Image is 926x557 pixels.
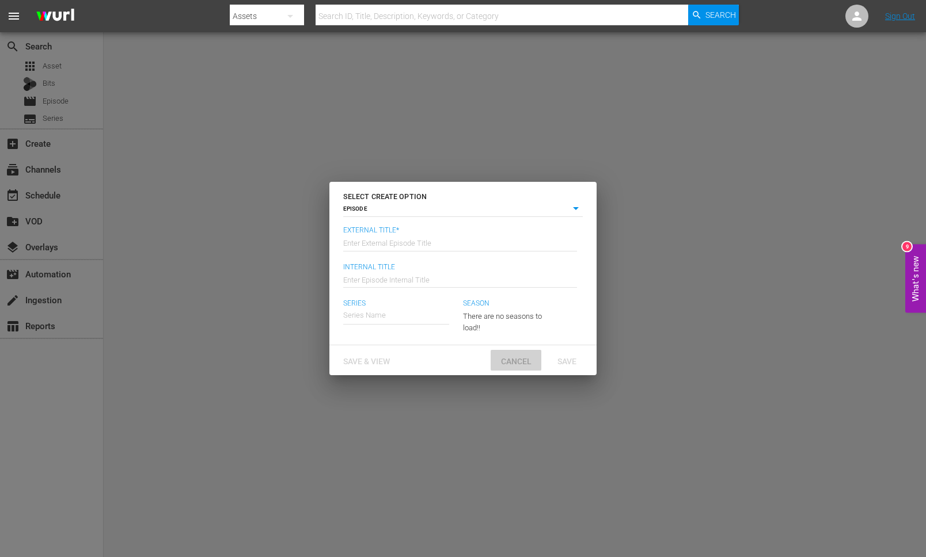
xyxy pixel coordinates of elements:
[905,245,926,313] button: Open Feedback Widget
[548,357,586,366] span: Save
[463,302,553,333] div: There are no seasons to load!!
[902,242,912,251] div: 9
[343,263,577,272] span: Internal Title
[7,9,21,23] span: menu
[334,357,399,366] span: Save & View
[343,202,583,216] div: EPISODE
[343,299,449,308] span: Series
[334,350,399,371] button: Save & View
[343,191,583,203] h6: SELECT CREATE OPTION
[491,350,541,371] button: Cancel
[885,12,915,21] a: Sign Out
[28,3,83,30] img: ans4CAIJ8jUAAAAAAAAAAAAAAAAAAAAAAAAgQb4GAAAAAAAAAAAAAAAAAAAAAAAAJMjXAAAAAAAAAAAAAAAAAAAAAAAAgAT5G...
[705,5,736,25] span: Search
[463,299,553,308] span: Season
[492,357,541,366] span: Cancel
[541,350,592,371] button: Save
[343,226,577,235] span: External Title*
